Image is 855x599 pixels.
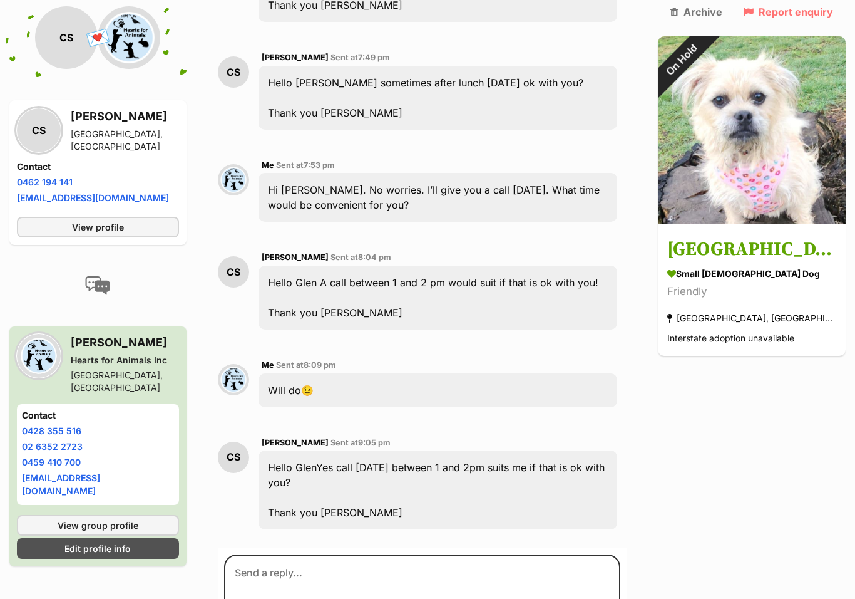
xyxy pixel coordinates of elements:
[262,253,329,262] span: [PERSON_NAME]
[22,472,100,496] a: [EMAIL_ADDRESS][DOMAIN_NAME]
[98,6,160,69] img: Hearts for Animals Inc profile pic
[84,24,112,51] span: 💌
[71,128,179,153] div: [GEOGRAPHIC_DATA], [GEOGRAPHIC_DATA]
[259,451,617,529] div: Hello GlenYes call [DATE] between 1 and 2pm suits me if that is ok with you? Thank you [PERSON_NAME]
[358,53,390,62] span: 7:49 pm
[276,360,336,370] span: Sent at
[17,108,61,152] div: CS
[259,173,617,222] div: Hi [PERSON_NAME]. No worries. I’ll give you a call [DATE]. What time would be convenient for you?
[330,253,391,262] span: Sent at
[71,354,179,367] div: Hearts for Animals Inc
[17,160,179,173] h4: Contact
[218,164,249,195] img: Joanne Rees profile pic
[22,425,81,436] a: 0428 355 516
[667,268,836,281] div: small [DEMOGRAPHIC_DATA] Dog
[667,333,794,344] span: Interstate adoption unavailable
[218,442,249,473] div: CS
[330,438,391,447] span: Sent at
[17,177,73,187] a: 0462 194 141
[640,19,722,101] div: On Hold
[259,373,617,407] div: Will do😉
[71,369,179,394] div: [GEOGRAPHIC_DATA], [GEOGRAPHIC_DATA]
[667,236,836,264] h3: [GEOGRAPHIC_DATA]
[218,56,249,88] div: CS
[304,160,335,170] span: 7:53 pm
[259,266,617,330] div: Hello Glen A call between 1 and 2 pm would suit if that is ok with you! Thank you [PERSON_NAME]
[22,441,83,452] a: 02 6352 2723
[58,519,138,532] span: View group profile
[71,334,179,352] h3: [PERSON_NAME]
[262,160,274,170] span: Me
[85,276,110,295] img: conversation-icon-4a6f8262b818ee0b60e3300018af0b2d0b884aa5de6e9bcb8d3d4eeb1a70a7c4.svg
[35,6,98,69] div: CS
[744,6,833,18] a: Report enquiry
[667,284,836,301] div: Friendly
[358,253,391,262] span: 8:04 pm
[330,53,390,62] span: Sent at
[658,227,846,357] a: [GEOGRAPHIC_DATA] small [DEMOGRAPHIC_DATA] Dog Friendly [GEOGRAPHIC_DATA], [GEOGRAPHIC_DATA] Inte...
[17,192,169,203] a: [EMAIL_ADDRESS][DOMAIN_NAME]
[218,364,249,395] img: Joanne Rees profile pic
[262,53,329,62] span: [PERSON_NAME]
[71,108,179,125] h3: [PERSON_NAME]
[218,256,249,288] div: CS
[17,538,179,559] a: Edit profile info
[667,310,836,327] div: [GEOGRAPHIC_DATA], [GEOGRAPHIC_DATA]
[658,214,846,227] a: On Hold
[358,438,391,447] span: 9:05 pm
[670,6,722,18] a: Archive
[64,542,131,555] span: Edit profile info
[22,409,174,422] h4: Contact
[17,515,179,536] a: View group profile
[17,217,179,237] a: View profile
[262,360,274,370] span: Me
[17,334,61,378] img: Hearts for Animals Inc profile pic
[304,360,336,370] span: 8:09 pm
[658,36,846,224] img: Madison
[22,457,81,467] a: 0459 410 700
[276,160,335,170] span: Sent at
[72,221,124,234] span: View profile
[262,438,329,447] span: [PERSON_NAME]
[259,66,617,130] div: Hello [PERSON_NAME] sometimes after lunch [DATE] ok with you? Thank you [PERSON_NAME]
